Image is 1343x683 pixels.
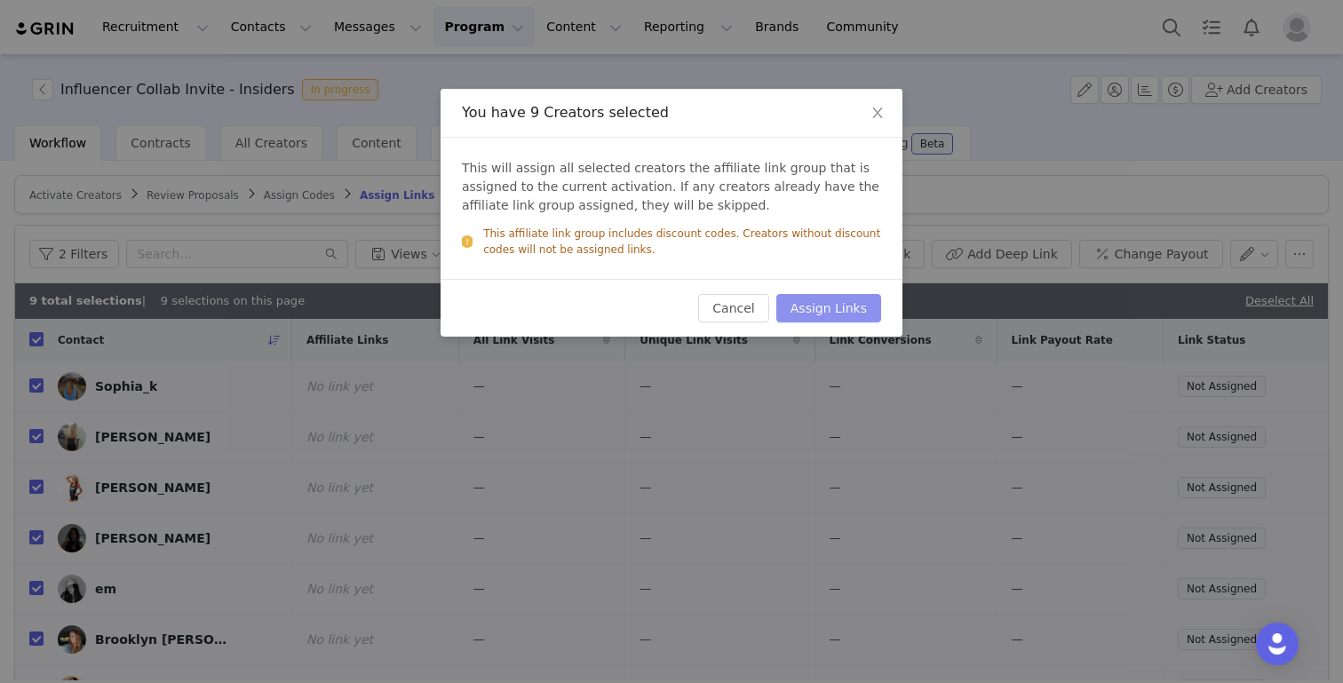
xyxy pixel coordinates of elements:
span: This affiliate link group includes discount codes. Creators without discount codes will not be as... [483,226,881,258]
i: icon: close [870,106,885,120]
div: This will assign all selected creators the affiliate link group that is assigned to the current a... [441,138,902,279]
button: Close [853,89,902,139]
div: Open Intercom Messenger [1256,623,1299,665]
button: Assign Links [776,294,881,322]
button: Cancel [698,294,768,322]
div: You have 9 Creators selected [462,103,881,123]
